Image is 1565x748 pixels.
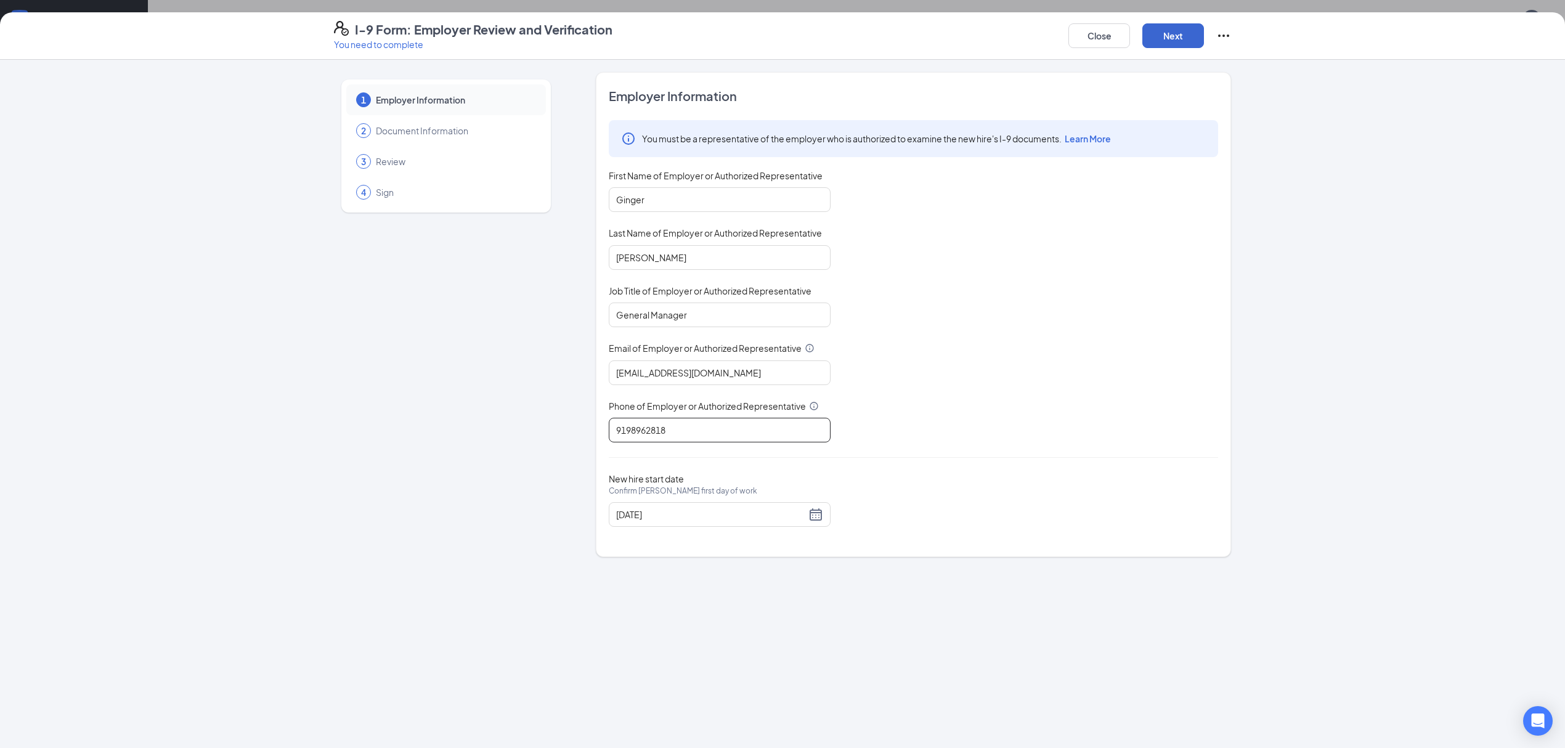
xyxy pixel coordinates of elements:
input: Enter your email address [609,360,831,385]
input: 08/26/2025 [616,508,806,521]
span: Learn More [1065,133,1111,144]
span: 4 [361,186,366,198]
p: You need to complete [334,38,612,51]
button: Next [1142,23,1204,48]
h4: I-9 Form: Employer Review and Verification [355,21,612,38]
span: Sign [376,186,534,198]
button: Close [1068,23,1130,48]
span: 1 [361,94,366,106]
input: 10 digits only, e.g. "1231231234" [609,418,831,442]
svg: Info [621,131,636,146]
div: Open Intercom Messenger [1523,706,1553,736]
span: First Name of Employer or Authorized Representative [609,169,823,182]
span: Last Name of Employer or Authorized Representative [609,227,822,239]
span: Email of Employer or Authorized Representative [609,342,802,354]
span: You must be a representative of the employer who is authorized to examine the new hire's I-9 docu... [642,132,1111,145]
span: Job Title of Employer or Authorized Representative [609,285,811,297]
span: Employer Information [376,94,534,106]
input: Enter job title [609,303,831,327]
input: Enter your first name [609,187,831,212]
svg: FormI9EVerifyIcon [334,21,349,36]
span: Confirm [PERSON_NAME] first day of work [609,485,757,497]
span: 3 [361,155,366,168]
svg: Ellipses [1216,28,1231,43]
span: Phone of Employer or Authorized Representative [609,400,806,412]
input: Enter your last name [609,245,831,270]
a: Learn More [1062,133,1111,144]
span: Employer Information [609,87,1218,105]
span: New hire start date [609,473,757,510]
span: Document Information [376,124,534,137]
svg: Info [809,401,819,411]
span: 2 [361,124,366,137]
svg: Info [805,343,815,353]
span: Review [376,155,534,168]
